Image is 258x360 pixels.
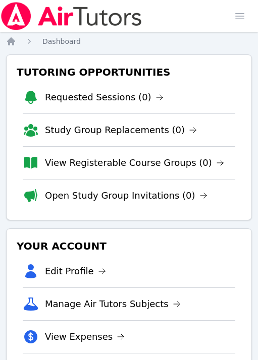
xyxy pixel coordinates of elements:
a: Open Study Group Invitations (0) [45,189,208,203]
a: Study Group Replacements (0) [45,123,197,137]
a: View Expenses [45,330,125,344]
span: Dashboard [42,37,81,45]
a: Manage Air Tutors Subjects [45,297,181,311]
a: Requested Sessions (0) [45,90,164,104]
nav: Breadcrumb [6,36,252,46]
a: Edit Profile [45,264,106,278]
a: Dashboard [42,36,81,46]
h3: Your Account [15,237,243,255]
h3: Tutoring Opportunities [15,63,243,81]
a: View Registerable Course Groups (0) [45,156,224,170]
